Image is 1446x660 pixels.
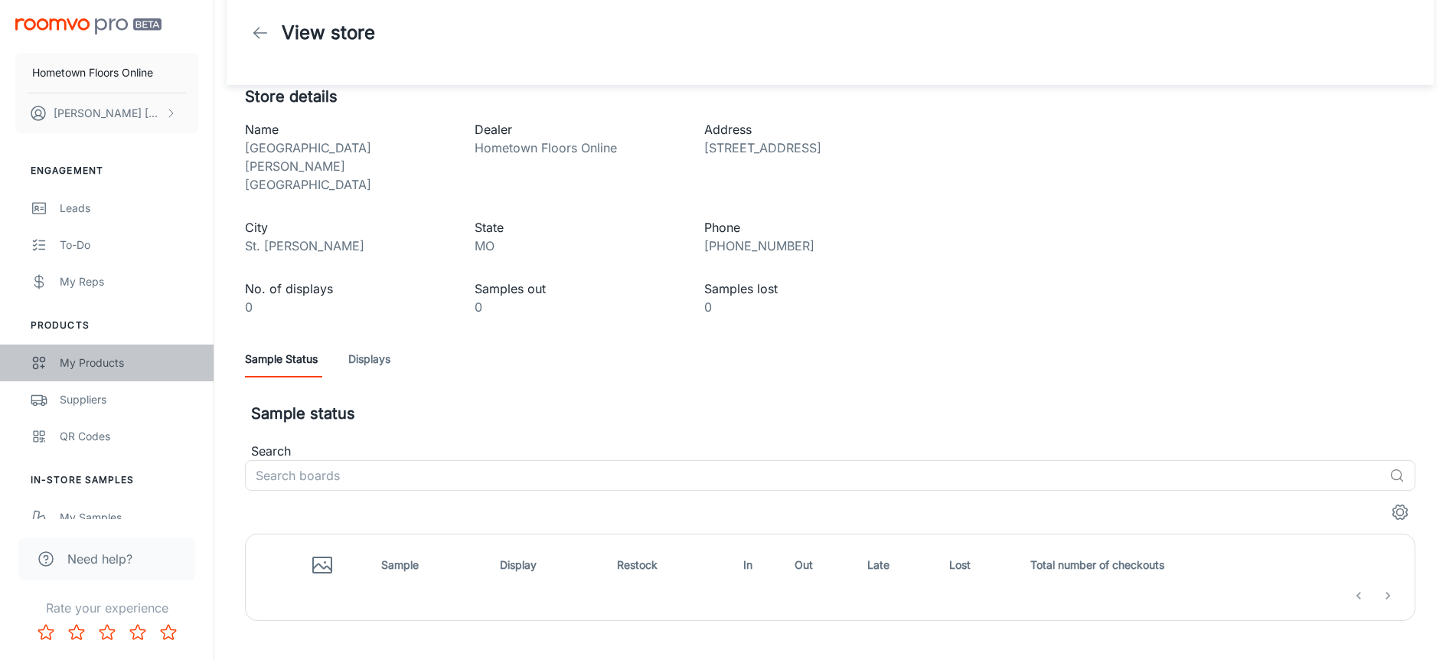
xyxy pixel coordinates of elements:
[92,617,122,648] button: Rate 3 star
[788,547,862,583] th: Out
[861,547,943,583] th: Late
[943,547,1023,583] th: Lost
[475,298,680,316] p: 0
[611,547,737,583] th: Restock
[245,279,450,298] p: No. of displays
[245,139,450,194] p: [GEOGRAPHIC_DATA][PERSON_NAME][GEOGRAPHIC_DATA]
[1024,547,1402,583] th: Total number of checkouts
[375,547,494,583] th: Sample
[54,105,162,122] p: [PERSON_NAME] [PERSON_NAME]
[60,237,198,253] div: To-do
[1385,497,1415,528] button: settings
[494,547,611,583] th: Display
[245,237,450,255] p: St. [PERSON_NAME]
[704,218,909,237] p: Phone
[245,341,318,377] a: Sample Status
[60,355,198,371] div: My Products
[245,120,450,139] p: Name
[60,428,198,445] div: QR Codes
[153,617,184,648] button: Rate 5 star
[704,139,909,157] p: [STREET_ADDRESS]
[60,273,198,290] div: My Reps
[704,237,909,255] p: [PHONE_NUMBER]
[60,509,198,526] div: My Samples
[475,279,680,298] p: Samples out
[15,53,198,93] button: Hometown Floors Online
[282,19,375,47] h1: View store
[12,599,201,617] p: Rate your experience
[60,200,198,217] div: Leads
[15,93,198,133] button: [PERSON_NAME] [PERSON_NAME]
[245,460,1383,491] input: Search boards
[32,64,153,81] p: Hometown Floors Online
[15,18,162,34] img: Roomvo PRO Beta
[251,442,1415,460] p: Search
[475,218,680,237] p: State
[475,120,680,139] p: Dealer
[1344,583,1402,608] nav: pagination navigation
[60,391,198,408] div: Suppliers
[122,617,153,648] button: Rate 4 star
[475,237,680,255] p: MO
[67,550,132,568] span: Need help?
[704,298,909,316] p: 0
[61,617,92,648] button: Rate 2 star
[704,120,909,139] p: Address
[704,279,909,298] p: Samples lost
[251,402,1415,425] h5: Sample status
[245,218,450,237] p: City
[31,617,61,648] button: Rate 1 star
[475,139,680,157] p: Hometown Floors Online
[245,298,450,316] p: 0
[348,341,390,377] a: Displays
[737,547,788,583] th: In
[245,85,1415,108] h5: Store details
